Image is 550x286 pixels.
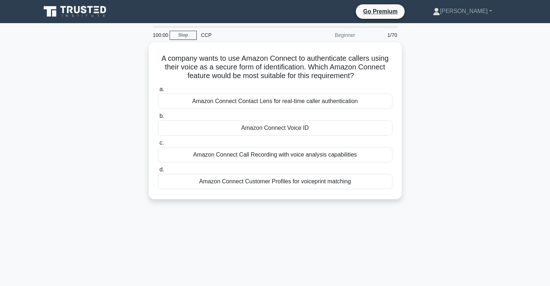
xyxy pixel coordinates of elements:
div: Amazon Connect Call Recording with voice analysis capabilities [158,147,392,162]
div: Amazon Connect Contact Lens for real-time caller authentication [158,94,392,109]
div: Amazon Connect Voice ID [158,120,392,136]
a: Stop [170,31,197,40]
span: c. [159,140,164,146]
span: d. [159,166,164,172]
div: Beginner [296,28,359,42]
div: 100:00 [149,28,170,42]
h5: A company wants to use Amazon Connect to authenticate callers using their voice as a secure form ... [157,54,393,81]
a: Go Premium [359,7,402,16]
span: a. [159,86,164,92]
div: Amazon Connect Customer Profiles for voiceprint matching [158,174,392,189]
a: [PERSON_NAME] [415,4,510,18]
span: b. [159,113,164,119]
div: 1/70 [359,28,402,42]
div: CCP [197,28,296,42]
